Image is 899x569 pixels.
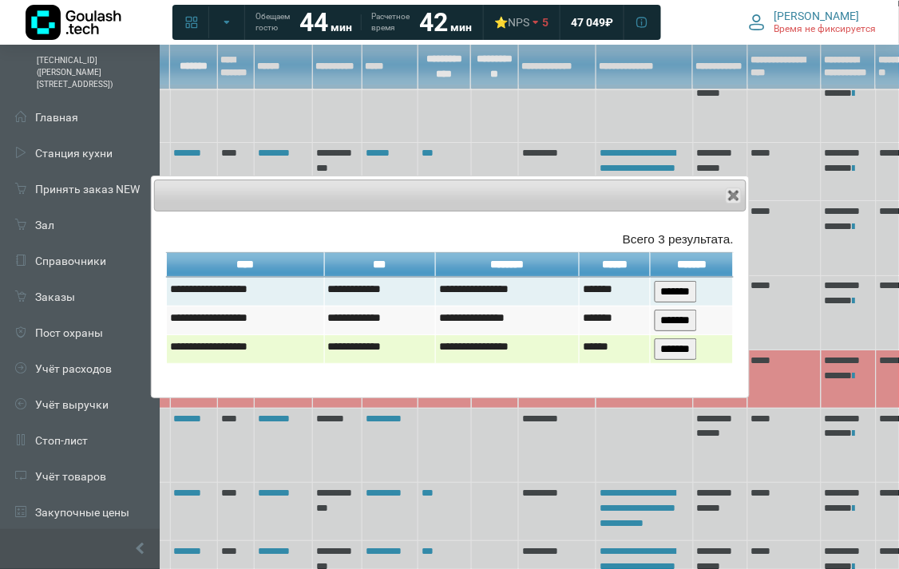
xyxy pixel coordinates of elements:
[739,6,886,39] button: [PERSON_NAME] Время не фиксируется
[419,7,448,38] strong: 42
[299,7,328,38] strong: 44
[450,21,472,34] span: мин
[561,8,623,37] a: 47 049 ₽
[542,15,549,30] span: 5
[371,11,410,34] span: Расчетное время
[485,8,558,37] a: ⭐NPS 5
[331,21,352,34] span: мин
[494,15,529,30] div: ⭐
[166,230,734,248] div: Всего 3 результата.
[508,16,529,29] span: NPS
[605,15,613,30] span: ₽
[26,5,121,40] img: Логотип компании Goulash.tech
[246,8,481,37] a: Обещаем гостю 44 мин Расчетное время 42 мин
[774,23,877,36] span: Время не фиксируется
[726,188,742,203] button: Close
[774,9,860,23] span: [PERSON_NAME]
[255,11,290,34] span: Обещаем гостю
[571,15,605,30] span: 47 049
